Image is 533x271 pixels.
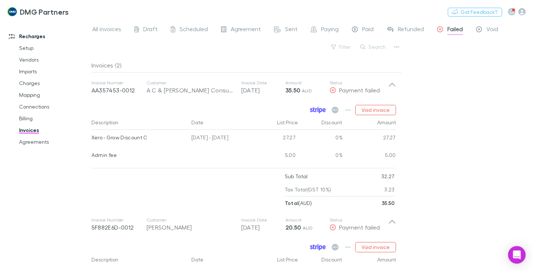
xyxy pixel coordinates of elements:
p: Status [329,80,388,86]
div: Admin fee [91,147,186,163]
p: 5F882E6D-0012 [91,223,147,232]
strong: 35.50 [285,87,300,94]
p: 32.27 [381,170,395,183]
strong: Total [285,200,299,206]
p: Sub Total [285,170,308,183]
p: [DATE] [241,223,285,232]
span: Paying [321,25,339,35]
a: Vendors [12,54,96,66]
div: [DATE] - [DATE] [188,130,255,147]
span: Payment failed [339,87,380,94]
a: DMG Partners [3,3,73,21]
span: Scheduled [180,25,208,35]
strong: 35.50 [382,200,395,206]
button: Void invoice [355,242,396,252]
span: Paid [362,25,374,35]
div: 0% [299,147,343,165]
a: Invoices [12,124,96,136]
div: Xero - Grow Discount C [91,130,186,145]
p: AA357453-0012 [91,86,147,95]
span: Refunded [398,25,424,35]
span: AUD [302,88,312,94]
div: Invoice NumberAA357453-0012CustomerA C & [PERSON_NAME] Consultancy Pty LtdInvoice Date[DATE]Amoun... [86,73,402,102]
p: [DATE] [241,86,285,95]
div: 0% [299,130,343,147]
a: Billing [12,113,96,124]
p: Invoice Date [241,80,285,86]
p: Invoice Number [91,80,147,86]
div: [PERSON_NAME] [147,223,234,232]
p: Amount [285,217,329,223]
p: 3.23 [384,183,395,196]
a: Setup [12,42,96,54]
a: Agreements [12,136,96,148]
span: Draft [143,25,158,35]
div: A C & [PERSON_NAME] Consultancy Pty Ltd [147,86,234,95]
img: DMG Partners's Logo [7,7,17,16]
a: Imports [12,66,96,77]
span: All invoices [92,25,121,35]
a: Charges [12,77,96,89]
span: Agreement [231,25,261,35]
span: Sent [285,25,298,35]
a: Mapping [12,89,96,101]
p: Invoice Date [241,217,285,223]
button: Filter [327,43,355,51]
div: 5.00 [343,147,396,165]
button: Void invoice [355,105,396,115]
p: Customer [147,80,234,86]
button: Got Feedback? [448,8,502,17]
span: Void [486,25,498,35]
p: ( AUD ) [285,197,312,210]
div: 27.27 [255,130,299,147]
p: Amount [285,80,329,86]
div: Open Intercom Messenger [508,246,526,264]
p: Invoice Number [91,217,147,223]
span: Payment failed [339,224,380,231]
h3: DMG Partners [20,7,69,16]
p: Customer [147,217,234,223]
div: 5.00 [255,147,299,165]
span: AUD [303,225,313,231]
a: Recharges [1,30,96,42]
button: Search [357,43,390,51]
span: Failed [447,25,463,35]
p: Status [329,217,388,223]
a: Connections [12,101,96,113]
div: 27.27 [343,130,396,147]
p: Tax Total (GST 10%) [285,183,331,196]
div: Invoice Number5F882E6D-0012Customer[PERSON_NAME]Invoice Date[DATE]Amount20.50 AUDStatusPayment fa... [86,210,402,239]
strong: 20.50 [285,224,301,231]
